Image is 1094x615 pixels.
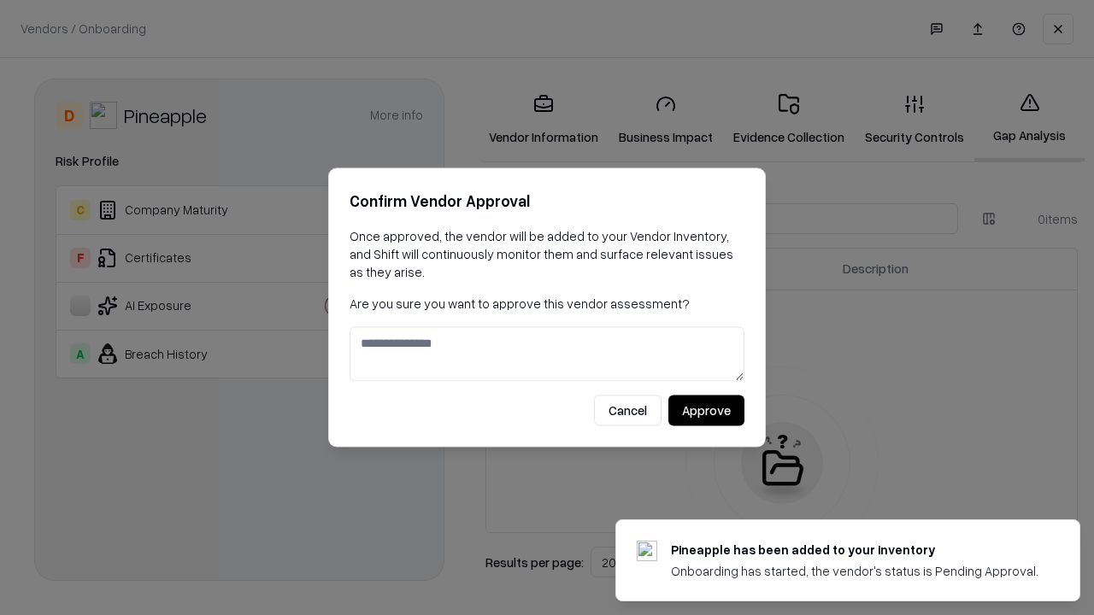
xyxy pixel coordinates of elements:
p: Once approved, the vendor will be added to your Vendor Inventory, and Shift will continuously mon... [350,227,744,281]
div: Onboarding has started, the vendor's status is Pending Approval. [671,562,1038,580]
h2: Confirm Vendor Approval [350,189,744,214]
p: Are you sure you want to approve this vendor assessment? [350,295,744,313]
img: pineappleenergy.com [637,541,657,561]
button: Cancel [594,395,662,426]
div: Pineapple has been added to your inventory [671,541,1038,559]
button: Approve [668,395,744,426]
